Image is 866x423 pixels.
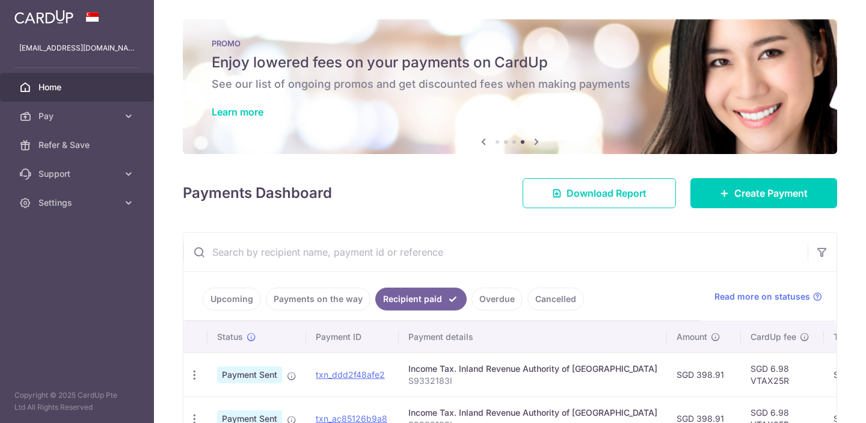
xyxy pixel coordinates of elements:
a: Overdue [471,288,523,310]
span: Amount [677,331,707,343]
span: Payment Sent [217,366,282,383]
span: Pay [38,110,118,122]
p: S9332183I [408,375,657,387]
img: CardUp [14,10,73,24]
div: Income Tax. Inland Revenue Authority of [GEOGRAPHIC_DATA] [408,363,657,375]
td: SGD 6.98 VTAX25R [741,353,824,397]
th: Payment details [399,321,667,353]
span: Read more on statuses [714,291,810,303]
p: PROMO [212,39,808,48]
a: txn_ddd2f48afe2 [316,369,385,380]
span: Support [38,168,118,180]
a: Upcoming [203,288,261,310]
input: Search by recipient name, payment id or reference [183,233,808,271]
a: Cancelled [527,288,584,310]
h4: Payments Dashboard [183,182,332,204]
span: Home [38,81,118,93]
span: Create Payment [734,186,808,200]
span: Download Report [567,186,646,200]
td: SGD 398.91 [667,353,741,397]
a: Learn more [212,106,263,118]
a: Recipient paid [375,288,467,310]
a: Payments on the way [266,288,370,310]
th: Payment ID [306,321,399,353]
span: Status [217,331,243,343]
span: Refer & Save [38,139,118,151]
iframe: Opens a widget where you can find more information [788,387,854,417]
span: Settings [38,197,118,209]
a: Download Report [523,178,676,208]
h6: See our list of ongoing promos and get discounted fees when making payments [212,77,808,91]
a: Create Payment [690,178,837,208]
div: Income Tax. Inland Revenue Authority of [GEOGRAPHIC_DATA] [408,407,657,419]
a: Read more on statuses [714,291,822,303]
span: CardUp fee [751,331,796,343]
h5: Enjoy lowered fees on your payments on CardUp [212,53,808,72]
img: Latest Promos banner [183,19,837,154]
p: [EMAIL_ADDRESS][DOMAIN_NAME] [19,42,135,54]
